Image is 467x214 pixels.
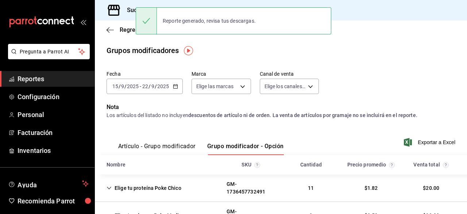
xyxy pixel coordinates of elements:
span: Facturación [18,128,89,138]
span: Pregunta a Parrot AI [20,48,78,56]
div: Cell [101,181,187,195]
div: HeadCell [341,158,401,172]
label: Marca [192,71,251,76]
input: ---- [157,83,169,89]
div: HeadCell [281,158,341,172]
span: Elige los canales de venta [265,83,306,90]
div: HeadCell [101,158,221,172]
span: Ayuda [18,179,79,188]
span: Elige las marcas [196,83,233,90]
svg: Venta total de las opciones, agrupadas por grupo modificador. [443,162,449,168]
div: Cell [417,181,445,195]
span: Personal [18,110,89,120]
span: / [119,83,121,89]
span: - [140,83,141,89]
p: Nota [107,103,455,112]
button: Regresar [107,26,144,33]
div: Cell [221,177,281,199]
span: / [155,83,157,89]
div: Grupos modificadores [107,45,179,56]
svg: Los grupos modificadores y las opciones se agruparán por SKU; se mostrará el primer creado. [254,162,260,168]
div: Row [95,174,467,202]
input: -- [121,83,124,89]
strong: descuentos de artículo ni de orden. La venta de artículos por gramaje no se incluirá en el reporte. [188,112,417,118]
button: Artículo - Grupo modificador [118,143,196,155]
input: -- [151,83,155,89]
span: / [124,83,127,89]
button: open_drawer_menu [80,19,86,25]
a: Pregunta a Parrot AI [5,53,90,61]
input: ---- [127,83,139,89]
input: -- [142,83,148,89]
svg: Precio promedio = total de grupos modificadores / cantidad [389,162,395,168]
div: Los artículos del listado no incluyen [107,112,455,119]
span: Recomienda Parrot [18,196,89,206]
div: Reporte generado, revisa tus descargas. [157,13,262,29]
div: HeadCell [221,158,281,172]
div: HeadCell [401,158,461,172]
span: Regresar [120,26,144,33]
div: navigation tabs [118,143,284,155]
h3: Sucursal: Ryoshi (Metropolitan) [121,6,211,15]
span: / [148,83,151,89]
label: Fecha [107,71,183,76]
div: Head [95,155,467,174]
input: -- [112,83,119,89]
span: Reportes [18,74,89,84]
button: Exportar a Excel [405,138,455,147]
div: Cell [302,181,320,195]
img: Tooltip marker [184,46,193,55]
div: Cell [359,181,384,195]
button: Pregunta a Parrot AI [8,44,90,59]
button: Grupo modificador - Opción [207,143,284,155]
label: Canal de venta [260,71,319,76]
span: Configuración [18,92,89,102]
span: Inventarios [18,146,89,155]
